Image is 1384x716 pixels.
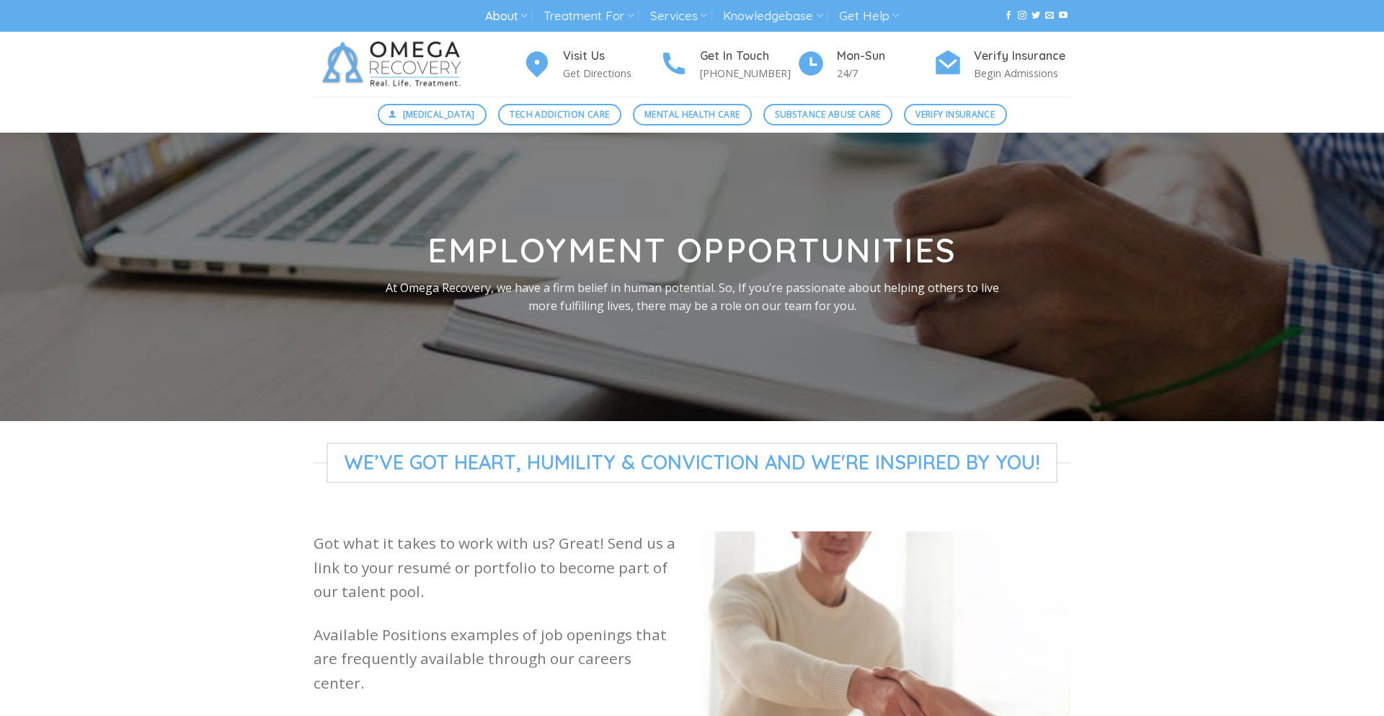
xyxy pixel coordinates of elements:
[700,65,797,81] p: [PHONE_NUMBER]
[974,47,1070,66] h4: Verify Insurance
[314,623,681,695] p: Available Positions examples of job openings that are frequently available through our careers ce...
[378,104,487,125] a: [MEDICAL_DATA]
[544,3,634,30] a: Treatment For
[381,278,1003,315] p: At Omega Recovery, we have a firm belief in human potential. So, If you’re passionate about helpi...
[644,107,740,121] span: Mental Health Care
[427,229,957,271] strong: Employment opportunities
[1045,11,1054,21] a: Send us an email
[563,65,660,81] p: Get Directions
[723,3,822,30] a: Knowledgebase
[510,107,609,121] span: Tech Addiction Care
[314,32,476,97] img: Omega Recovery
[837,65,933,81] p: 24/7
[485,3,528,30] a: About
[523,47,660,82] a: Visit Us Get Directions
[660,47,797,82] a: Get In Touch [PHONE_NUMBER]
[1059,11,1068,21] a: Follow on YouTube
[775,107,880,121] span: Substance Abuse Care
[1018,11,1026,21] a: Follow on Instagram
[839,3,899,30] a: Get Help
[904,104,1007,125] a: Verify Insurance
[498,104,621,125] a: Tech Addiction Care
[327,443,1057,483] span: We’ve Got Heart, Humility & Conviction and We're Inspired by You!
[650,3,707,30] a: Services
[403,107,475,121] span: [MEDICAL_DATA]
[700,47,797,66] h4: Get In Touch
[1004,11,1013,21] a: Follow on Facebook
[837,47,933,66] h4: Mon-Sun
[314,531,681,604] p: Got what it takes to work with us? Great! Send us a link to your resumé or portfolio to become pa...
[633,104,752,125] a: Mental Health Care
[933,47,1070,82] a: Verify Insurance Begin Admissions
[974,65,1070,81] p: Begin Admissions
[915,107,995,121] span: Verify Insurance
[563,47,660,66] h4: Visit Us
[1032,11,1040,21] a: Follow on Twitter
[763,104,892,125] a: Substance Abuse Care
